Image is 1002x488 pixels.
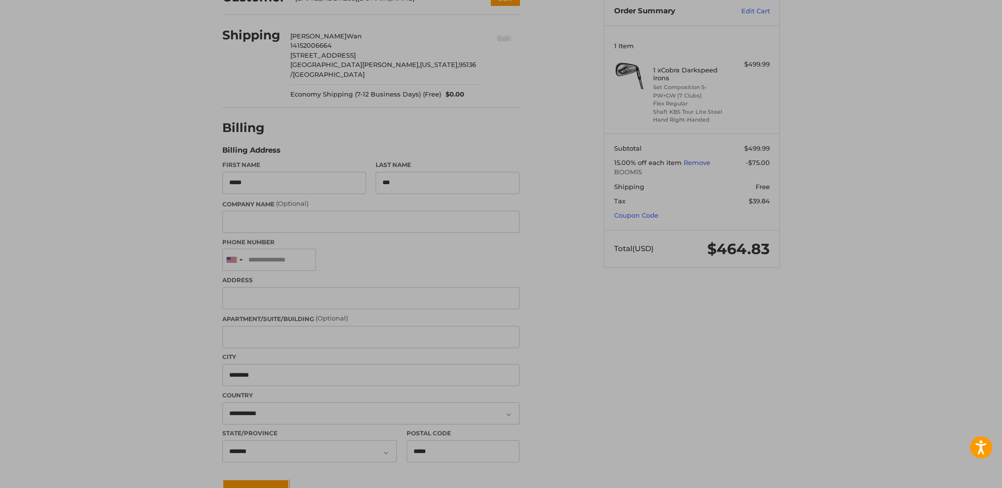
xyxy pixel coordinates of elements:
[223,249,245,270] div: United States: +1
[222,120,280,135] h2: Billing
[614,167,770,177] span: BOOM15
[290,51,356,59] span: [STREET_ADDRESS]
[489,29,519,45] button: Edit
[293,70,365,78] span: [GEOGRAPHIC_DATA]
[614,183,644,191] span: Shipping
[720,6,770,16] a: Edit Cart
[653,116,728,124] li: Hand Right-Handed
[744,144,770,152] span: $499.99
[614,211,658,219] a: Coupon Code
[290,32,346,40] span: [PERSON_NAME]
[222,28,280,43] h2: Shipping
[653,83,728,99] li: Set Composition 5-PW+GW (7 Clubs)
[222,429,397,438] label: State/Province
[222,314,519,324] label: Apartment/Suite/Building
[407,429,520,438] label: Postal Code
[614,6,720,16] h3: Order Summary
[346,32,362,40] span: Wan
[653,99,728,108] li: Flex Regular
[756,183,770,191] span: Free
[376,161,519,169] label: Last Name
[222,161,366,169] label: First Name
[614,197,625,205] span: Tax
[921,461,1002,488] iframe: Google Customer Reviews
[222,353,519,361] label: City
[614,244,654,253] span: Total (USD)
[731,60,770,69] div: $499.99
[746,159,770,166] span: -$75.00
[290,61,420,68] span: [GEOGRAPHIC_DATA][PERSON_NAME],
[222,145,280,161] legend: Billing Address
[441,90,465,99] span: $0.00
[653,108,728,116] li: Shaft KBS Tour Lite Steel
[420,61,459,68] span: [US_STATE],
[653,66,728,82] h4: 1 x Cobra Darkspeed Irons
[276,199,309,207] small: (Optional)
[222,238,519,247] label: Phone Number
[290,41,332,49] span: 14152006664
[614,144,642,152] span: Subtotal
[315,314,348,322] small: (Optional)
[614,159,684,166] span: 15.00% off each item
[707,240,770,258] span: $464.83
[614,42,770,50] h3: 1 Item
[222,391,519,400] label: Country
[290,90,441,99] span: Economy Shipping (7-12 Business Days) (Free)
[222,276,519,285] label: Address
[222,199,519,209] label: Company Name
[749,197,770,205] span: $39.84
[684,159,710,166] a: Remove
[290,61,476,78] span: 95136 /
